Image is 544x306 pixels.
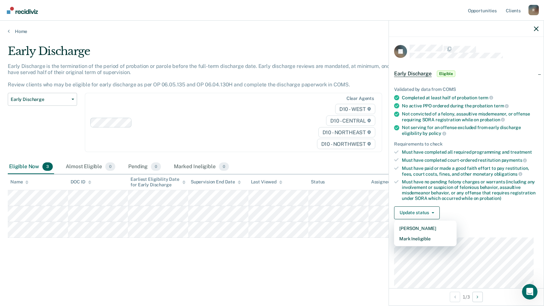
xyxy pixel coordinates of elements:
[8,63,410,88] p: Early Discharge is the termination of the period of probation or parole before the full-term disc...
[71,179,91,185] div: DOC ID
[151,162,161,171] span: 0
[64,160,117,174] div: Almost Eligible
[450,292,460,302] button: Previous Opportunity
[394,87,538,92] div: Validated by data from COMS
[394,230,538,235] dt: Supervision
[402,149,538,155] div: Must have completed all required programming and
[318,127,375,137] span: D10 - NORTHEAST
[472,292,483,302] button: Next Opportunity
[389,63,544,84] div: Early DischargeEligible
[510,149,532,155] span: treatment
[528,5,539,15] button: Profile dropdown button
[494,171,522,177] span: obligations
[402,95,538,101] div: Completed at least half of probation
[8,45,416,63] div: Early Discharge
[402,179,538,201] div: Must have no pending felony charges or warrants (including any involvement or suspicion of feloni...
[394,71,432,77] span: Early Discharge
[346,96,374,101] div: Clear agents
[251,179,282,185] div: Last Viewed
[7,7,38,14] img: Recidiviz
[105,162,115,171] span: 0
[8,160,54,174] div: Eligible Now
[42,162,53,171] span: 3
[8,28,536,34] a: Home
[173,160,230,174] div: Marked Ineligible
[494,103,509,108] span: term
[528,5,539,15] div: R
[130,177,186,188] div: Earliest Eligibility Date for Early Discharge
[394,234,457,244] button: Mark Ineligible
[127,160,162,174] div: Pending
[502,158,527,163] span: payments
[326,115,375,126] span: D10 - CENTRAL
[317,139,375,149] span: D10 - NORTHWEST
[394,223,457,234] button: [PERSON_NAME]
[402,157,538,163] div: Must have completed court-ordered restitution
[191,179,241,185] div: Supervision End Date
[480,117,505,122] span: probation
[11,97,69,102] span: Early Discharge
[522,284,538,300] iframe: Intercom live chat
[402,166,538,177] div: Must have paid or made a good faith effort to pay restitution, fees, court costs, fines, and othe...
[394,206,440,219] button: Update status
[335,104,375,114] span: D10 - WEST
[402,111,538,122] div: Not convicted of a felony, assaultive misdemeanor, or offense requiring SORA registration while on
[437,71,455,77] span: Eligible
[389,288,544,305] div: 1 / 3
[394,141,538,147] div: Requirements to check
[429,131,446,136] span: policy
[478,95,493,100] span: term
[371,179,402,185] div: Assigned to
[10,179,28,185] div: Name
[311,179,325,185] div: Status
[480,196,501,201] span: probation)
[219,162,229,171] span: 0
[402,103,538,109] div: No active PPO ordered during the probation
[402,125,538,136] div: Not serving for an offense excluded from early discharge eligibility by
